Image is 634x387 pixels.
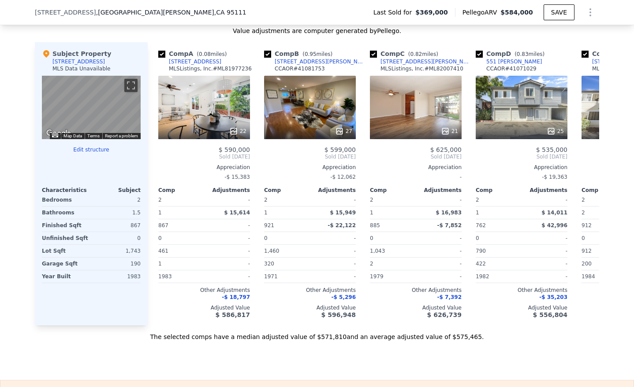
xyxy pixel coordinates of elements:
[500,9,533,16] span: $584,000
[539,294,567,300] span: -$ 35,203
[93,245,141,257] div: 1,743
[206,194,250,206] div: -
[370,153,462,160] span: Sold [DATE]
[486,58,542,65] div: 551 [PERSON_NAME]
[330,174,356,180] span: -$ 12,062
[437,222,462,229] span: -$ 7,852
[264,261,274,267] span: 320
[523,232,567,244] div: -
[222,294,250,300] span: -$ 18,797
[405,51,442,57] span: ( miles)
[93,194,141,206] div: 2
[418,258,462,270] div: -
[370,58,472,65] a: [STREET_ADDRESS][PERSON_NAME]
[476,187,522,194] div: Comp
[44,128,73,139] a: Open this area in Google Maps (opens a new window)
[124,79,138,92] button: Toggle fullscreen view
[312,270,356,283] div: -
[299,51,336,57] span: ( miles)
[224,210,250,216] span: $ 15,614
[476,287,567,294] div: Other Adjustments
[511,51,548,57] span: ( miles)
[214,9,246,16] span: , CA 95111
[42,194,90,206] div: Bedrooms
[544,4,574,20] button: SAVE
[158,187,204,194] div: Comp
[542,174,567,180] span: -$ 19,363
[169,58,221,65] div: [STREET_ADDRESS]
[370,206,414,219] div: 1
[476,197,479,203] span: 2
[42,206,90,219] div: Bathrooms
[204,187,250,194] div: Adjustments
[436,210,462,216] span: $ 16,983
[324,146,356,153] span: $ 599,000
[476,248,486,254] span: 790
[42,219,90,232] div: Finished Sqft
[206,270,250,283] div: -
[370,287,462,294] div: Other Adjustments
[373,8,416,17] span: Last Sold for
[158,235,162,241] span: 0
[158,270,202,283] div: 1983
[264,49,336,58] div: Comp B
[418,245,462,257] div: -
[370,171,462,183] div: -
[410,51,422,57] span: 0.82
[312,245,356,257] div: -
[224,174,250,180] span: -$ 15,383
[264,270,308,283] div: 1971
[380,65,463,72] div: MLSListings, Inc. # ML82007410
[380,58,472,65] div: [STREET_ADDRESS][PERSON_NAME]
[533,311,567,318] span: $ 556,804
[536,146,567,153] span: $ 535,000
[169,65,252,72] div: MLSListings, Inc. # ML81977236
[582,261,592,267] span: 200
[42,76,141,139] div: Map
[264,164,356,171] div: Appreciation
[264,248,279,254] span: 1,460
[87,133,100,138] a: Terms (opens in new tab)
[44,128,73,139] img: Google
[206,232,250,244] div: -
[418,194,462,206] div: -
[158,197,162,203] span: 2
[310,187,356,194] div: Adjustments
[35,325,599,341] div: The selected comps have a median adjusted value of $571,810 and an average adjusted value of $575...
[582,206,626,219] div: 2
[330,210,356,216] span: $ 15,949
[370,222,380,229] span: 885
[370,164,462,171] div: Appreciation
[476,270,520,283] div: 1982
[264,153,356,160] span: Sold [DATE]
[264,58,366,65] a: [STREET_ADDRESS][PERSON_NAME]
[52,133,58,137] button: Keyboard shortcuts
[158,304,250,311] div: Adjusted Value
[264,287,356,294] div: Other Adjustments
[370,49,442,58] div: Comp C
[312,258,356,270] div: -
[476,261,486,267] span: 422
[476,58,542,65] a: 551 [PERSON_NAME]
[523,270,567,283] div: -
[35,8,96,17] span: [STREET_ADDRESS]
[158,164,250,171] div: Appreciation
[523,245,567,257] div: -
[523,194,567,206] div: -
[35,26,599,35] div: Value adjustments are computer generated by Pellego .
[158,287,250,294] div: Other Adjustments
[418,232,462,244] div: -
[93,270,141,283] div: 1983
[328,222,356,229] span: -$ 22,122
[158,248,168,254] span: 461
[541,222,567,229] span: $ 42,996
[582,235,585,241] span: 0
[264,235,268,241] span: 0
[582,197,585,203] span: 2
[476,235,479,241] span: 0
[199,51,211,57] span: 0.08
[158,49,230,58] div: Comp A
[275,58,366,65] div: [STREET_ADDRESS][PERSON_NAME]
[415,8,448,17] span: $369,000
[42,146,141,153] button: Edit structure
